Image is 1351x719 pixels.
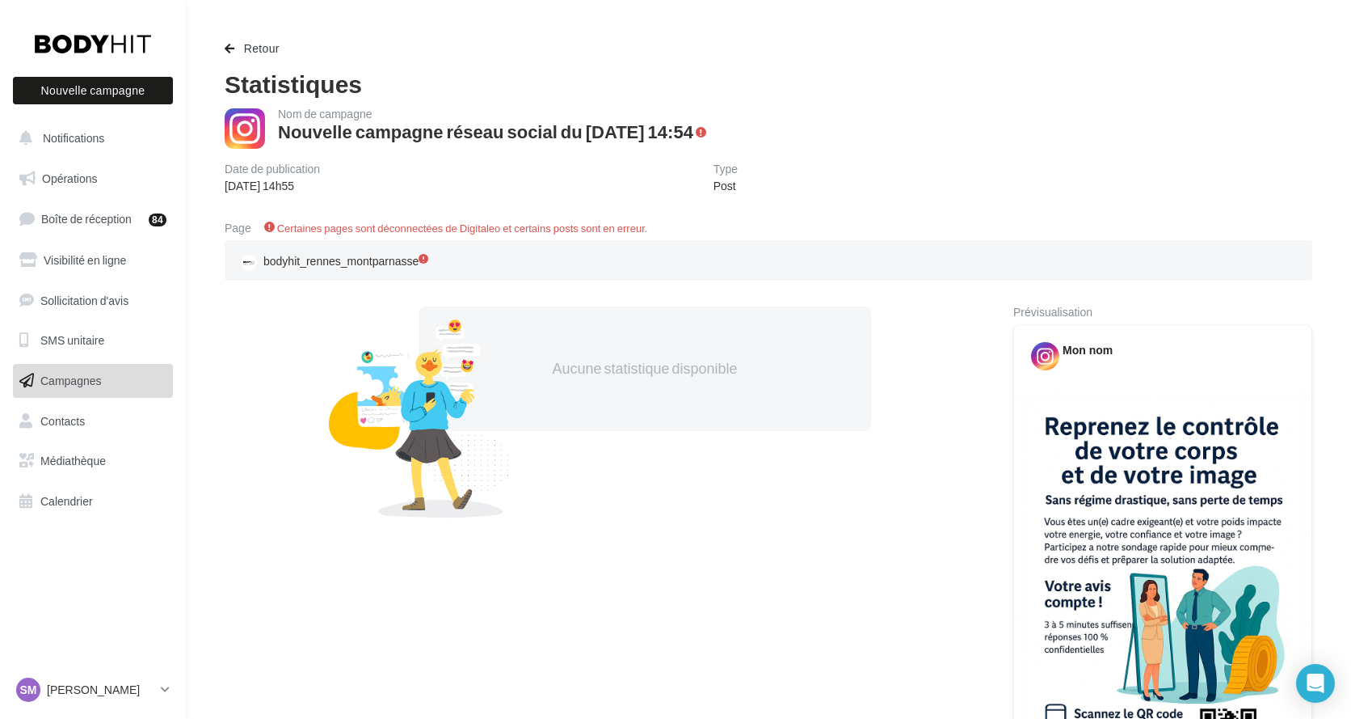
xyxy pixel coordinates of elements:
a: Opérations [10,162,176,196]
a: Boîte de réception84 [10,201,176,236]
a: Sollicitation d'avis [10,284,176,318]
div: Nouvelle campagne réseau social du [DATE] 14:54 [278,123,693,141]
a: Visibilité en ligne [10,243,176,277]
span: Certaines pages sont déconnectées de Digitaleo et certains posts sont en erreur. [277,222,648,235]
span: Contacts [40,414,85,428]
div: Nom de campagne [278,108,706,120]
span: Visibilité en ligne [44,253,126,267]
a: SM [PERSON_NAME] [13,675,173,705]
p: [PERSON_NAME] [47,682,154,698]
span: SMS unitaire [40,333,104,347]
span: Retour [244,41,280,55]
div: Aucune statistique disponible [470,358,819,379]
a: Contacts [10,404,176,438]
button: Retour [225,39,286,58]
button: Nouvelle campagne [13,77,173,104]
a: bodyhit_rennes_montparnasse [238,250,591,274]
div: [DATE] 14h55 [225,178,320,194]
div: Post [713,178,738,194]
span: Médiathèque [40,454,106,467]
div: Prévisualisation [1013,307,1312,318]
div: 84 [149,214,166,226]
div: Mon nom [1063,342,1113,358]
a: SMS unitaire [10,324,176,357]
span: Boîte de réception [41,212,132,226]
button: Notifications [10,121,170,155]
div: bodyhit_rennes_montparnasse [238,250,431,274]
a: Campagnes [10,364,176,398]
span: Calendrier [40,494,93,508]
div: Page [225,222,264,234]
div: Type [713,163,738,175]
span: Campagnes [40,374,102,387]
div: Statistiques [225,71,1312,95]
span: Sollicitation d'avis [40,293,128,307]
a: Calendrier [10,484,176,518]
span: SM [20,682,37,698]
a: Médiathèque [10,444,176,478]
div: Date de publication [225,163,320,175]
span: Opérations [42,171,97,185]
div: Open Intercom Messenger [1296,664,1335,703]
span: Notifications [43,131,104,145]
